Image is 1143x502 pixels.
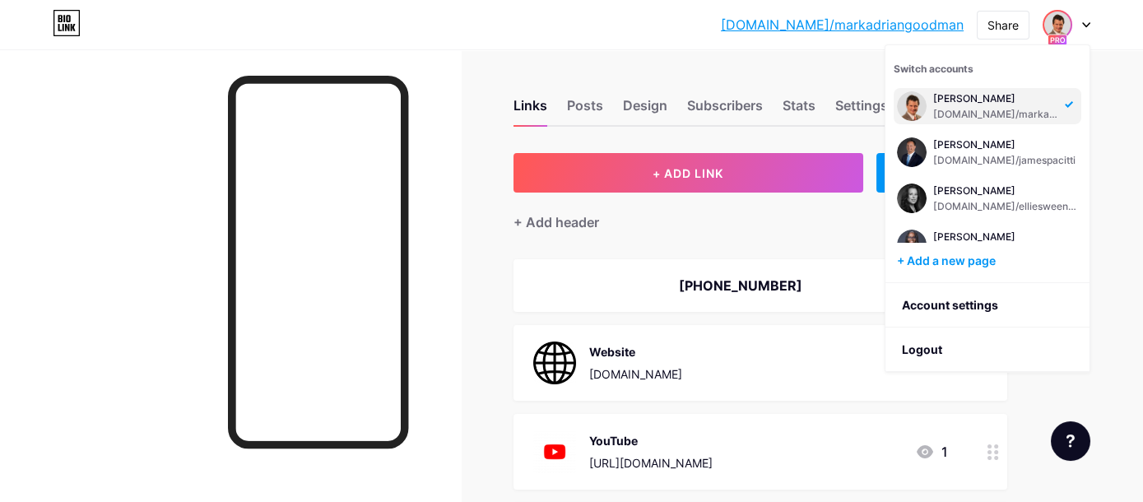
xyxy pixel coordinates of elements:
div: 1 [915,442,948,462]
div: Settings [835,95,888,125]
div: + Add header [513,212,599,232]
img: YouTube [533,430,576,473]
div: [DOMAIN_NAME]/jamespacitti [933,154,1076,167]
span: + ADD LINK [653,166,723,180]
div: Subscribers [687,95,763,125]
img: thelegalpodcast [897,230,927,259]
div: [PERSON_NAME] [933,184,1078,198]
div: Posts [567,95,603,125]
img: Website [533,342,576,384]
img: thelegalpodcast [897,91,927,121]
img: thelegalpodcast [897,184,927,213]
div: Share [987,16,1019,34]
div: [PHONE_NUMBER] [533,276,948,295]
div: [PERSON_NAME] [933,230,1078,244]
li: Logout [885,328,1090,372]
span: Switch accounts [894,63,973,75]
div: + ADD EMBED [876,153,1007,193]
div: [PERSON_NAME] [933,92,1060,105]
div: [DOMAIN_NAME]/elliesweeney [933,200,1078,213]
div: [URL][DOMAIN_NAME] [589,454,713,472]
div: [PERSON_NAME] [933,138,1076,151]
img: thelegalpodcast [897,137,927,167]
div: Design [623,95,667,125]
img: thelegalpodcast [1044,12,1071,38]
div: + Add a new page [897,253,1081,269]
button: + ADD LINK [513,153,863,193]
div: Website [589,343,682,360]
div: Links [513,95,547,125]
a: Account settings [885,283,1090,328]
div: YouTube [589,432,713,449]
div: [DOMAIN_NAME] [589,365,682,383]
a: [DOMAIN_NAME]/markadriangoodman [721,15,964,35]
div: [DOMAIN_NAME]/markadriangoodman [933,108,1060,121]
div: Stats [783,95,815,125]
